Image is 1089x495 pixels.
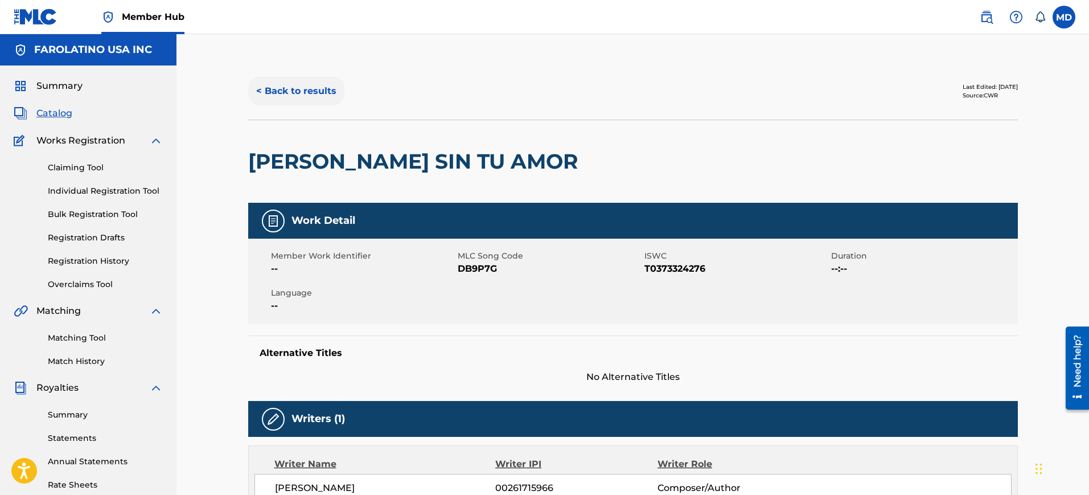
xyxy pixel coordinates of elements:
span: Member Work Identifier [271,250,455,262]
img: Accounts [14,43,27,57]
span: --:-- [831,262,1015,276]
a: Registration History [48,255,163,267]
button: < Back to results [248,77,344,105]
span: Matching [36,304,81,318]
span: Summary [36,79,83,93]
h5: Work Detail [291,214,355,227]
div: Writer IPI [495,457,657,471]
span: T0373324276 [644,262,828,276]
a: CatalogCatalog [14,107,72,120]
iframe: Resource Center [1057,322,1089,414]
img: MLC Logo [14,9,57,25]
span: Language [271,287,455,299]
img: Royalties [14,381,27,395]
span: Composer/Author [657,481,805,495]
span: Duration [831,250,1015,262]
span: -- [271,299,455,313]
div: Notifications [1034,11,1046,23]
span: -- [271,262,455,276]
h5: Writers (1) [291,412,345,426]
div: Writer Name [274,457,496,471]
a: Rate Sheets [48,479,163,491]
h5: Alternative Titles [260,347,1006,359]
a: Match History [48,355,163,367]
span: 00261715966 [495,481,657,495]
a: Registration Drafts [48,232,163,244]
a: Bulk Registration Tool [48,208,163,220]
div: Arrastrar [1035,452,1042,486]
img: Work Detail [266,214,280,228]
img: search [980,10,993,24]
div: Source: CWR [963,91,1018,100]
span: Royalties [36,381,79,395]
span: MLC Song Code [458,250,642,262]
img: expand [149,381,163,395]
span: DB9P7G [458,262,642,276]
span: ISWC [644,250,828,262]
img: Works Registration [14,134,28,148]
h5: FAROLATINO USA INC [34,43,152,56]
img: Writers [266,412,280,426]
a: Annual Statements [48,456,163,468]
a: Summary [48,409,163,421]
img: expand [149,134,163,148]
span: No Alternative Titles [248,370,1018,384]
span: [PERSON_NAME] [275,481,496,495]
span: Works Registration [36,134,125,148]
span: Member Hub [122,10,184,23]
h2: [PERSON_NAME] SIN TU AMOR [248,149,583,174]
div: Widget de chat [1032,440,1089,495]
iframe: Chat Widget [1032,440,1089,495]
div: User Menu [1053,6,1075,28]
img: Top Rightsholder [101,10,115,24]
img: Catalog [14,107,27,120]
img: Summary [14,79,27,93]
a: Statements [48,432,163,444]
div: Last Edited: [DATE] [963,83,1018,91]
div: Help [1005,6,1028,28]
a: Claiming Tool [48,162,163,174]
a: Individual Registration Tool [48,185,163,197]
a: SummarySummary [14,79,83,93]
img: help [1009,10,1023,24]
a: Overclaims Tool [48,279,163,291]
a: Public Search [975,6,998,28]
span: Catalog [36,107,72,120]
div: Writer Role [657,457,805,471]
a: Matching Tool [48,332,163,344]
img: Matching [14,304,28,318]
img: expand [149,304,163,318]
